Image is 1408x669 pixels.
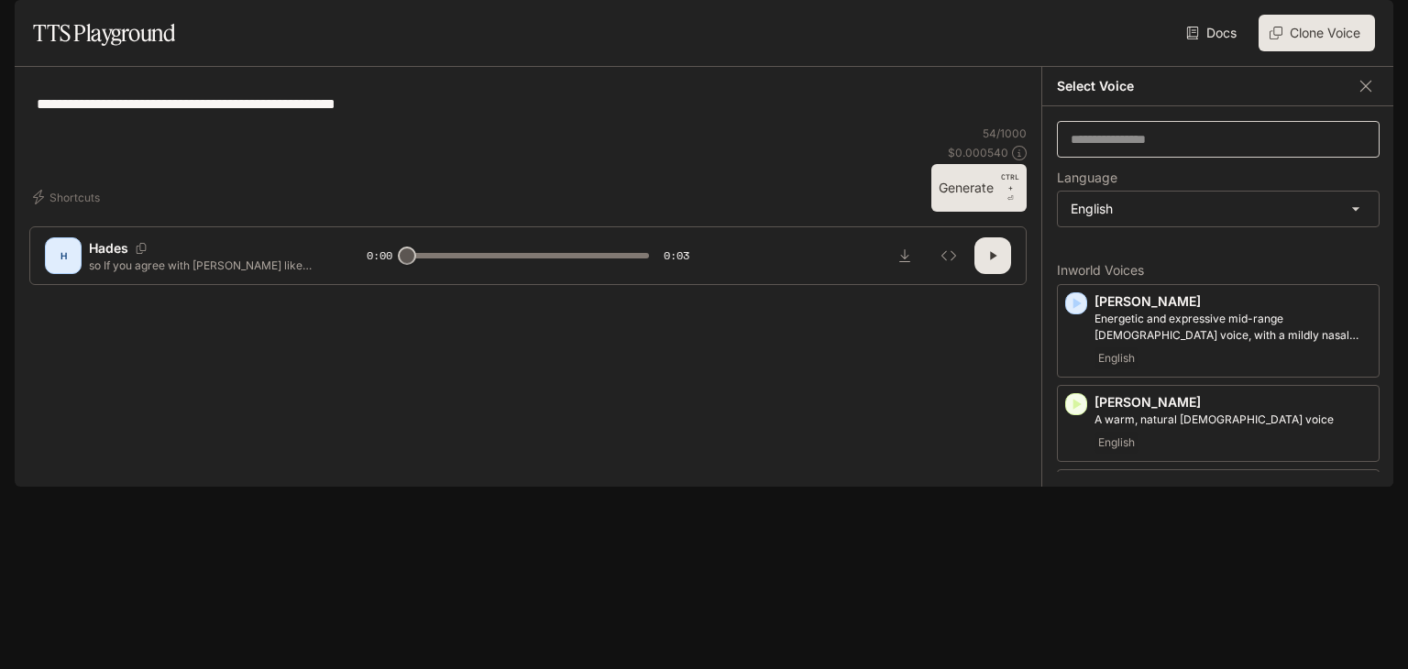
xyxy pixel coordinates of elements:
a: Docs [1182,15,1244,51]
span: English [1094,347,1138,369]
span: 0:00 [367,247,392,265]
p: $ 0.000540 [948,145,1008,160]
button: GenerateCTRL +⏎ [931,164,1027,212]
button: open drawer [14,9,47,42]
p: CTRL + [1001,171,1019,193]
p: Hades [89,239,128,258]
div: H [49,241,78,270]
button: Download audio [886,237,923,274]
p: so If you agree with [PERSON_NAME] like this video [89,258,323,273]
p: Inworld Voices [1057,264,1380,277]
span: 0:03 [664,247,689,265]
div: English [1058,192,1379,226]
p: [PERSON_NAME] [1094,393,1371,411]
p: Language [1057,171,1117,184]
h1: TTS Playground [33,15,175,51]
p: [PERSON_NAME] [1094,292,1371,311]
p: 54 / 1000 [983,126,1027,141]
span: English [1094,432,1138,454]
button: Shortcuts [29,182,107,212]
button: Copy Voice ID [128,243,154,254]
button: Inspect [930,237,967,274]
p: A warm, natural female voice [1094,411,1371,428]
p: Energetic and expressive mid-range male voice, with a mildly nasal quality [1094,311,1371,344]
button: Clone Voice [1259,15,1375,51]
p: ⏎ [1001,171,1019,204]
